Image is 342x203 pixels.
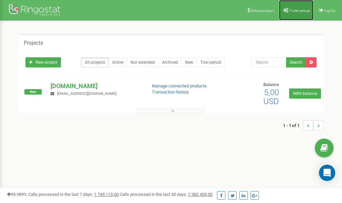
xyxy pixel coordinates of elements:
[7,192,27,197] span: 99,989%
[108,57,127,67] a: Active
[252,57,286,67] input: Search
[51,82,141,90] p: [DOMAIN_NAME]
[283,114,323,137] nav: ...
[251,9,275,13] span: Referral program
[25,57,61,67] a: New project
[181,57,197,67] a: New
[94,192,119,197] u: 1 745 115,00
[158,57,182,67] a: Archived
[152,83,207,88] a: Manage connected products
[120,192,213,197] span: Calls processed in the last 30 days :
[57,92,117,96] span: [EMAIL_ADDRESS][DOMAIN_NAME]
[24,89,42,95] span: New
[81,57,109,67] a: All projects
[289,88,321,99] a: Refill balance
[283,120,303,130] span: 1 - 1 of 1
[289,9,310,13] span: Profile settings
[324,9,335,13] span: Log Out
[28,192,119,197] span: Calls processed in the last 7 days :
[263,82,279,87] span: Balance
[197,57,225,67] a: Trial period
[286,57,306,67] button: Search
[24,40,43,46] h5: Projects
[188,192,213,197] u: 7 382 453,00
[152,89,189,95] a: Transaction history
[263,88,279,106] span: 5,00 USD
[319,165,335,181] div: Open Intercom Messenger
[127,57,159,67] a: Not extended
